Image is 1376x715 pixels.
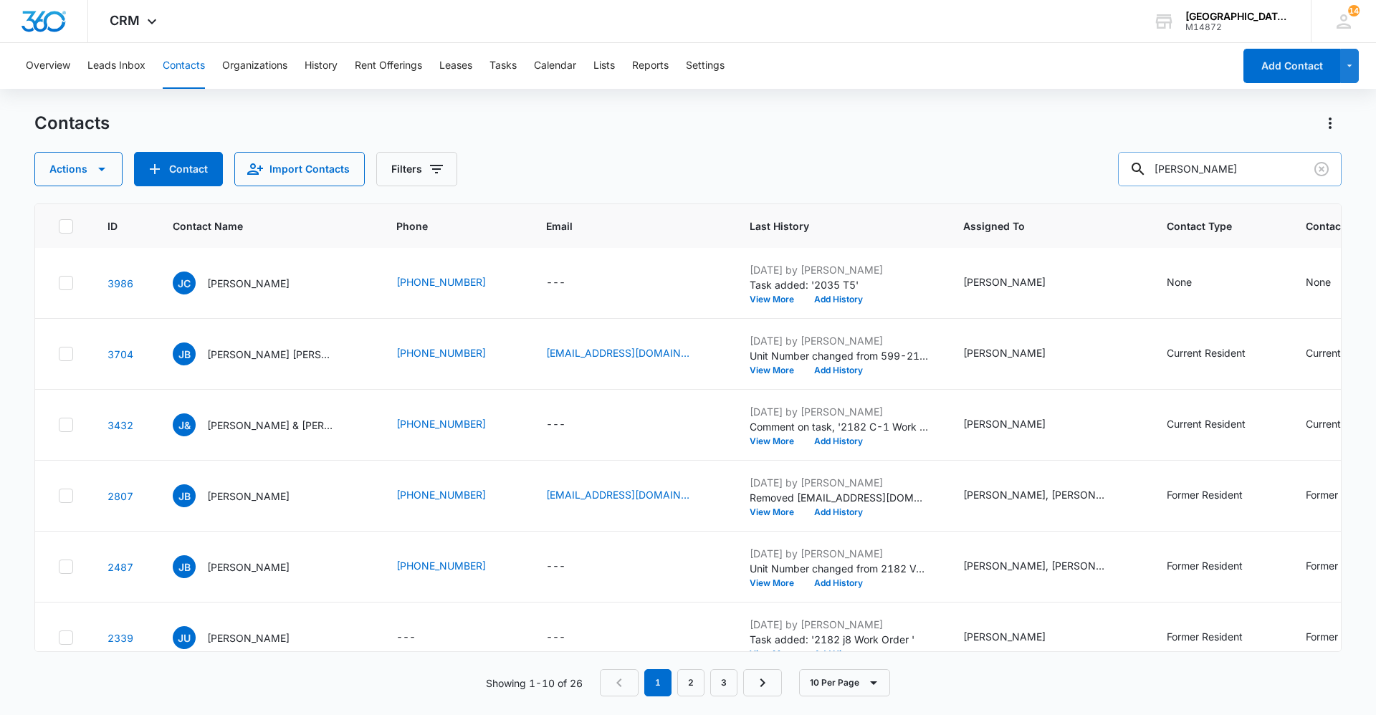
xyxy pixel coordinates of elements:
[1185,22,1290,32] div: account id
[107,490,133,502] a: Navigate to contact details page for Jessica Barreras
[750,617,929,632] p: [DATE] by [PERSON_NAME]
[396,487,512,504] div: Phone - (303) 847-9628 - Select to Edit Field
[87,43,145,89] button: Leads Inbox
[750,277,929,292] p: Task added: '2035 T5'
[804,508,873,517] button: Add History
[963,416,1071,433] div: Assigned To - Becca McDermott - Select to Edit Field
[546,487,715,504] div: Email - jess18hope@gmail.com - Select to Edit Field
[173,342,196,365] span: JB
[963,487,1107,502] div: [PERSON_NAME], [PERSON_NAME], [PERSON_NAME], [PERSON_NAME]
[173,626,315,649] div: Contact Name - Jessica Ullom - Select to Edit Field
[173,555,315,578] div: Contact Name - Jessica Barber - Select to Edit Field
[1243,49,1340,83] button: Add Contact
[710,669,737,696] a: Page 3
[750,262,929,277] p: [DATE] by [PERSON_NAME]
[1185,11,1290,22] div: account name
[750,404,929,419] p: [DATE] by [PERSON_NAME]
[207,347,336,362] p: [PERSON_NAME] [PERSON_NAME]
[1319,112,1342,135] button: Actions
[173,272,196,294] span: JC
[963,416,1046,431] div: [PERSON_NAME]
[107,348,133,360] a: Navigate to contact details page for Jessica Barreras Joanna Barreras
[546,416,565,433] div: ---
[107,419,133,431] a: Navigate to contact details page for Jessica & Quinton Phillips
[963,274,1046,289] div: [PERSON_NAME]
[207,630,290,646] p: [PERSON_NAME]
[750,437,804,446] button: View More
[173,272,315,294] div: Contact Name - Jessica Corder - Select to Edit Field
[376,152,457,186] button: Filters
[546,345,715,363] div: Email - joannabarrerasart@gmail.com - Select to Edit Field
[134,152,223,186] button: Add Contact
[750,632,929,647] p: Task added: '2182 j8 Work Order '
[107,561,133,573] a: Navigate to contact details page for Jessica Barber
[546,416,591,433] div: Email - - Select to Edit Field
[799,669,890,696] button: 10 Per Page
[546,274,565,292] div: ---
[207,276,290,291] p: [PERSON_NAME]
[396,274,512,292] div: Phone - (925) 765-5648 - Select to Edit Field
[1167,487,1268,504] div: Contact Type - Former Resident - Select to Edit Field
[1118,152,1342,186] input: Search Contacts
[1167,416,1246,431] div: Current Resident
[534,43,576,89] button: Calendar
[1167,487,1243,502] div: Former Resident
[222,43,287,89] button: Organizations
[750,348,929,363] p: Unit Number changed from 599-2182u5 to 599-2182U5.
[546,629,565,646] div: ---
[396,219,491,234] span: Phone
[305,43,338,89] button: History
[750,475,929,490] p: [DATE] by [PERSON_NAME]
[750,333,929,348] p: [DATE] by [PERSON_NAME]
[963,345,1071,363] div: Assigned To - Chris Urrutia - Select to Edit Field
[173,413,362,436] div: Contact Name - Jessica & Quinton Phillips - Select to Edit Field
[107,219,118,234] span: ID
[355,43,422,89] button: Rent Offerings
[600,669,782,696] nav: Pagination
[546,219,694,234] span: Email
[750,508,804,517] button: View More
[173,342,362,365] div: Contact Name - Jessica Barreras Joanna Barreras - Select to Edit Field
[593,43,615,89] button: Lists
[396,345,486,360] a: [PHONE_NUMBER]
[963,487,1132,504] div: Assigned To - Becca McDermott, Chris Urrutia, Derrick Williams, Jonathan Guptill - Select to Edit...
[173,484,196,507] span: JB
[804,579,873,587] button: Add History
[1167,558,1243,573] div: Former Resident
[546,487,689,502] a: [EMAIL_ADDRESS][DOMAIN_NAME]
[546,629,591,646] div: Email - - Select to Edit Field
[804,650,873,658] button: Add History
[963,629,1046,644] div: [PERSON_NAME]
[750,366,804,375] button: View More
[804,295,873,304] button: Add History
[110,13,140,28] span: CRM
[1348,5,1360,16] div: notifications count
[34,112,110,134] h1: Contacts
[396,416,486,431] a: [PHONE_NUMBER]
[1167,345,1271,363] div: Contact Type - Current Resident - Select to Edit Field
[963,219,1112,234] span: Assigned To
[173,555,196,578] span: JB
[750,579,804,587] button: View More
[489,43,517,89] button: Tasks
[1306,274,1357,292] div: Contact Status - None - Select to Edit Field
[1167,345,1246,360] div: Current Resident
[804,437,873,446] button: Add History
[1306,274,1331,289] div: None
[1167,629,1243,644] div: Former Resident
[644,669,672,696] em: 1
[1167,629,1268,646] div: Contact Type - Former Resident - Select to Edit Field
[963,558,1107,573] div: [PERSON_NAME], [PERSON_NAME], [PERSON_NAME], [PERSON_NAME]
[963,558,1132,575] div: Assigned To - Becca McDermott, Chris Urrutia, Derrick Williams, Jonathan Guptill - Select to Edit...
[1167,416,1271,433] div: Contact Type - Current Resident - Select to Edit Field
[804,366,873,375] button: Add History
[396,629,441,646] div: Phone - - Select to Edit Field
[163,43,205,89] button: Contacts
[396,345,512,363] div: Phone - (303) 847-9628 - Select to Edit Field
[1167,219,1251,234] span: Contact Type
[546,558,591,575] div: Email - - Select to Edit Field
[1167,274,1218,292] div: Contact Type - None - Select to Edit Field
[34,152,123,186] button: Actions
[396,629,416,646] div: ---
[396,274,486,289] a: [PHONE_NUMBER]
